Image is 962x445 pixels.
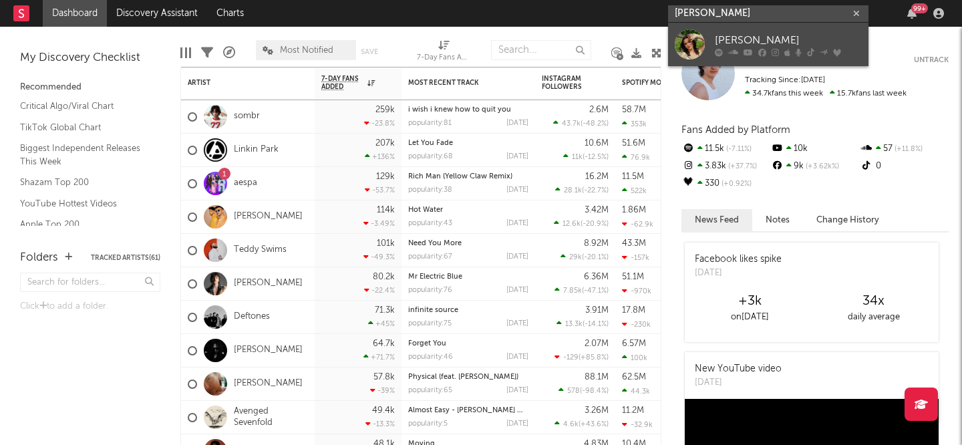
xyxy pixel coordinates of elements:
button: Untrack [914,53,949,67]
div: Forget You [408,340,528,347]
div: ( ) [558,386,609,395]
div: A&R Pipeline [223,33,235,72]
div: Need You More [408,240,528,247]
div: +136 % [365,152,395,161]
div: 0 [860,158,949,175]
div: infinite source [408,307,528,314]
span: 29k [569,254,582,261]
div: 129k [376,172,395,181]
div: popularity: 68 [408,153,453,160]
a: Mr Electric Blue [408,273,462,281]
div: -53.7 % [365,186,395,194]
div: 44.3k [622,387,650,396]
div: [DATE] [695,376,782,390]
span: Tracking Since: [DATE] [745,76,825,84]
div: 88.1M [585,373,609,382]
div: Almost Easy - Chris Lord-Alge Mix [408,407,528,414]
a: infinite source [408,307,458,314]
div: ( ) [556,319,609,328]
button: News Feed [681,209,752,231]
span: -22.7 % [584,187,607,194]
div: on [DATE] [688,309,812,325]
div: 11.5k [681,140,770,158]
span: -129 [563,354,579,361]
div: New YouTube video [695,362,782,376]
div: Spotify Monthly Listeners [622,79,722,87]
div: ( ) [555,186,609,194]
div: ( ) [554,420,609,428]
span: 4.6k [563,421,579,428]
div: [DATE] [695,267,782,280]
a: TikTok Global Chart [20,120,147,135]
div: 11.5M [622,172,644,181]
div: 330 [681,175,770,192]
div: 2.6M [589,106,609,114]
div: 9k [770,158,859,175]
div: 522k [622,186,647,195]
span: 15.7k fans last week [745,90,907,98]
div: 71.3k [375,306,395,315]
div: My Discovery Checklist [20,50,160,66]
div: 17.8M [622,306,645,315]
span: 13.3k [565,321,583,328]
div: 6.57M [622,339,646,348]
div: Most Recent Track [408,79,508,87]
div: Hot Water [408,206,528,214]
div: 11.2M [622,406,644,415]
div: +45 % [368,319,395,328]
div: +3k [688,293,812,309]
span: +85.8 % [581,354,607,361]
div: 51.6M [622,139,645,148]
div: -49.3 % [363,253,395,261]
div: Physical (feat. Troye Sivan) [408,374,528,381]
div: Artist [188,79,288,87]
input: Search... [491,40,591,60]
div: 6.36M [584,273,609,281]
div: [DATE] [506,353,528,361]
div: 100k [622,353,647,362]
div: 3.83k [681,158,770,175]
div: Edit Columns [180,33,191,72]
div: [DATE] [506,220,528,227]
div: 101k [377,239,395,248]
div: [DATE] [506,320,528,327]
div: 2.07M [585,339,609,348]
div: ( ) [554,286,609,295]
input: Search for artists [668,5,868,22]
div: 34 x [812,293,935,309]
input: Search for folders... [20,273,160,292]
a: Rich Man (Yellow Claw Remix) [408,173,512,180]
div: 58.7M [622,106,646,114]
a: [PERSON_NAME] [234,278,303,289]
a: Avenged Sevenfold [234,406,308,429]
a: Let You Fade [408,140,453,147]
a: aespa [234,178,257,189]
div: 43.3M [622,239,646,248]
div: 57 [860,140,949,158]
div: Recommended [20,80,160,96]
a: Apple Top 200 [20,217,147,232]
div: 3.42M [585,206,609,214]
div: 16.2M [585,172,609,181]
a: Almost Easy - [PERSON_NAME] Mix [408,407,530,414]
div: -13.3 % [365,420,395,428]
span: +0.92 % [719,180,752,188]
div: popularity: 38 [408,186,452,194]
div: 7-Day Fans Added (7-Day Fans Added) [417,50,470,66]
div: 259k [375,106,395,114]
div: -230k [622,320,651,329]
div: popularity: 75 [408,320,452,327]
a: [PERSON_NAME] [234,378,303,390]
span: +11.8 % [893,146,923,153]
div: 10.6M [585,139,609,148]
span: 34.7k fans this week [745,90,823,98]
div: 76.9k [622,153,650,162]
div: popularity: 5 [408,420,448,428]
div: popularity: 81 [408,120,452,127]
div: -3.49 % [363,219,395,228]
div: popularity: 46 [408,353,453,361]
div: [DATE] [506,387,528,394]
a: Biggest Independent Releases This Week [20,141,147,168]
div: ( ) [560,253,609,261]
div: [DATE] [506,253,528,261]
